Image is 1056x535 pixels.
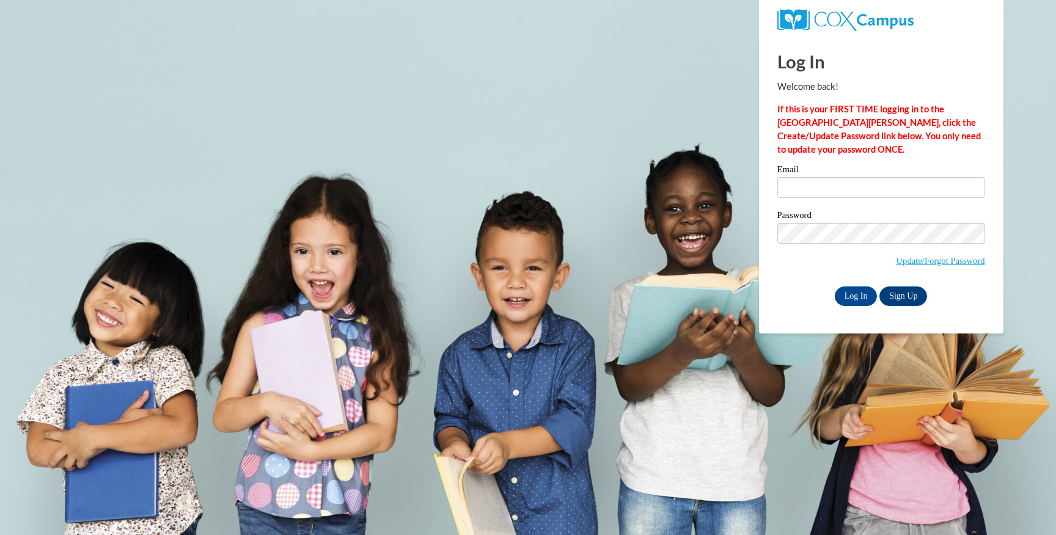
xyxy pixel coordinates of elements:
[777,9,914,31] img: COX Campus
[777,165,985,177] label: Email
[777,49,985,74] h1: Log In
[777,211,985,223] label: Password
[879,286,927,306] a: Sign Up
[897,256,985,266] a: Update/Forgot Password
[777,104,981,155] strong: If this is your FIRST TIME logging in to the [GEOGRAPHIC_DATA][PERSON_NAME], click the Create/Upd...
[777,80,985,93] p: Welcome back!
[835,286,878,306] input: Log In
[777,14,914,24] a: COX Campus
